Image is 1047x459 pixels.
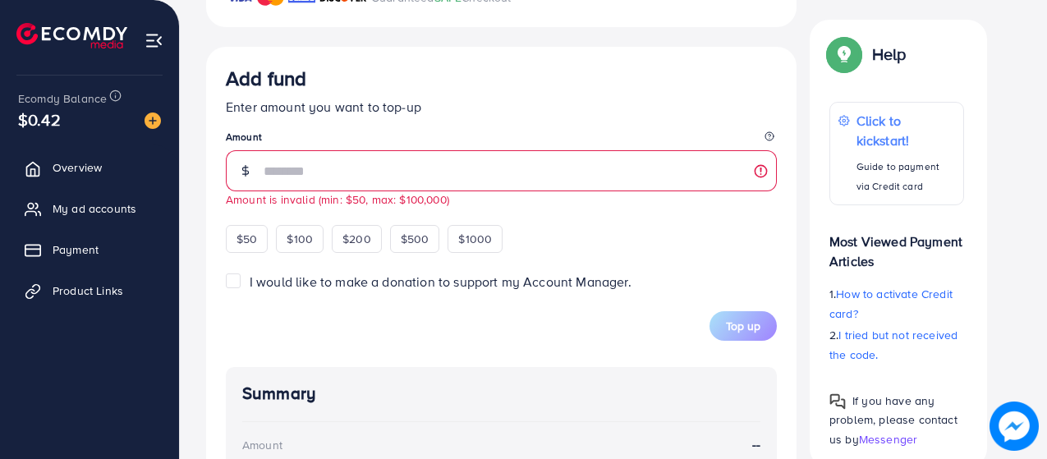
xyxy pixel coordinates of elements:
p: Enter amount you want to top-up [226,97,777,117]
img: menu [145,31,163,50]
span: I would like to make a donation to support my Account Manager. [250,273,631,291]
p: 2. [829,325,964,365]
div: Amount [242,437,282,453]
a: Product Links [12,274,167,307]
span: Top up [726,318,760,334]
span: $1000 [458,231,492,247]
span: Payment [53,241,99,258]
h4: Summary [242,383,760,404]
img: logo [16,23,127,48]
span: $0.42 [18,108,61,131]
span: Overview [53,159,102,176]
a: Payment [12,233,167,266]
span: $50 [236,231,257,247]
span: My ad accounts [53,200,136,217]
img: image [990,402,1039,451]
span: I tried but not received the code. [829,327,957,363]
span: $100 [287,231,313,247]
span: Ecomdy Balance [18,90,107,107]
p: Click to kickstart! [856,111,955,150]
p: 1. [829,284,964,324]
img: image [145,112,161,129]
img: Popup guide [829,39,859,69]
a: My ad accounts [12,192,167,225]
span: $200 [342,231,371,247]
small: Amount is invalid (min: $50, max: $100,000) [226,191,449,207]
span: Messenger [859,430,917,447]
img: Popup guide [829,393,846,410]
span: If you have any problem, please contact us by [829,392,957,447]
legend: Amount [226,130,777,150]
span: $500 [401,231,429,247]
a: Overview [12,151,167,184]
strong: -- [752,435,760,454]
p: Guide to payment via Credit card [856,157,955,196]
p: Help [872,44,907,64]
span: Product Links [53,282,123,299]
span: How to activate Credit card? [829,286,953,322]
h3: Add fund [226,67,306,90]
p: Most Viewed Payment Articles [829,218,964,271]
button: Top up [709,311,777,341]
